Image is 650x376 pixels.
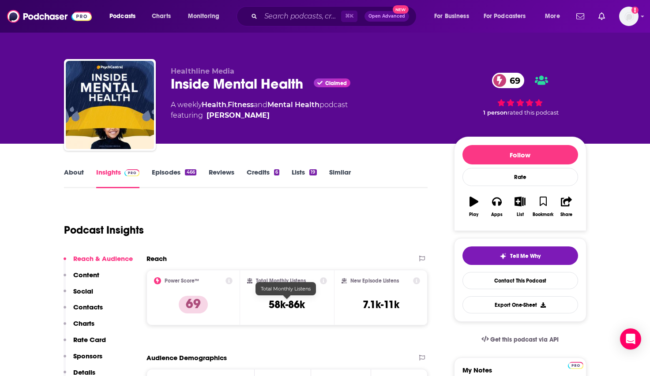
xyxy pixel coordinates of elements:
img: Inside Mental Health [66,61,154,149]
a: Fitness [228,101,254,109]
div: 6 [274,169,279,175]
button: Follow [462,145,578,164]
span: Open Advanced [368,14,405,19]
button: Reach & Audience [64,254,133,271]
button: Bookmark [532,191,555,223]
span: Claimed [325,81,347,86]
span: New [393,5,409,14]
h2: Power Score™ [165,278,199,284]
input: Search podcasts, credits, & more... [261,9,341,23]
span: More [545,10,560,22]
a: Credits6 [247,168,279,188]
span: For Business [434,10,469,22]
span: Total Monthly Listens [261,286,311,292]
a: Reviews [209,168,234,188]
img: User Profile [619,7,639,26]
div: Bookmark [533,212,553,217]
img: Podchaser - Follow, Share and Rate Podcasts [7,8,92,25]
div: A weekly podcast [171,100,348,121]
span: rated this podcast [507,109,559,116]
a: InsightsPodchaser Pro [96,168,140,188]
button: Share [555,191,578,223]
p: 69 [179,296,208,313]
h2: New Episode Listens [350,278,399,284]
a: Similar [329,168,351,188]
div: 19 [309,169,316,175]
h2: Total Monthly Listens [256,278,306,284]
a: Contact This Podcast [462,272,578,289]
div: Share [560,212,572,217]
a: Show notifications dropdown [595,9,609,24]
img: Podchaser Pro [568,362,583,369]
a: Episodes466 [152,168,196,188]
a: Charts [146,9,176,23]
p: Contacts [73,303,103,311]
button: open menu [539,9,571,23]
span: and [254,101,267,109]
span: Get this podcast via API [490,336,559,343]
button: open menu [478,9,539,23]
h2: Reach [147,254,167,263]
button: Show profile menu [619,7,639,26]
button: open menu [428,9,480,23]
button: Open AdvancedNew [364,11,409,22]
button: Export One-Sheet [462,296,578,313]
button: Social [64,287,93,303]
a: Get this podcast via API [474,329,566,350]
p: Sponsors [73,352,102,360]
a: Pro website [568,361,583,369]
div: Search podcasts, credits, & more... [245,6,425,26]
button: List [508,191,531,223]
button: Charts [64,319,94,335]
h3: 58k-86k [269,298,305,311]
span: Podcasts [109,10,135,22]
h3: 7.1k-11k [363,298,399,311]
a: About [64,168,84,188]
svg: Add a profile image [631,7,639,14]
div: 466 [185,169,196,175]
span: For Podcasters [484,10,526,22]
div: Play [469,212,478,217]
p: Reach & Audience [73,254,133,263]
a: Mental Health [267,101,319,109]
span: , [226,101,228,109]
div: 69 1 personrated this podcast [454,67,586,122]
button: open menu [182,9,231,23]
button: Apps [485,191,508,223]
span: Logged in as htibbitts [619,7,639,26]
a: Lists19 [292,168,316,188]
a: Health [202,101,226,109]
span: featuring [171,110,348,121]
span: ⌘ K [341,11,357,22]
span: Charts [152,10,171,22]
h1: Podcast Insights [64,223,144,237]
img: tell me why sparkle [500,253,507,260]
button: Play [462,191,485,223]
a: Gabe Howard [207,110,270,121]
a: 69 [492,73,525,88]
div: Open Intercom Messenger [620,328,641,350]
button: Contacts [64,303,103,319]
h2: Audience Demographics [147,354,227,362]
div: List [517,212,524,217]
p: Charts [73,319,94,328]
span: 1 person [483,109,507,116]
p: Rate Card [73,335,106,344]
p: Social [73,287,93,295]
button: Rate Card [64,335,106,352]
span: Tell Me Why [510,253,541,260]
span: Monitoring [188,10,219,22]
p: Content [73,271,99,279]
button: open menu [103,9,147,23]
span: Healthline Media [171,67,234,75]
button: Content [64,271,99,287]
span: 69 [501,73,525,88]
div: Apps [491,212,503,217]
img: Podchaser Pro [124,169,140,176]
a: Show notifications dropdown [573,9,588,24]
div: Rate [462,168,578,186]
button: tell me why sparkleTell Me Why [462,246,578,265]
button: Sponsors [64,352,102,368]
